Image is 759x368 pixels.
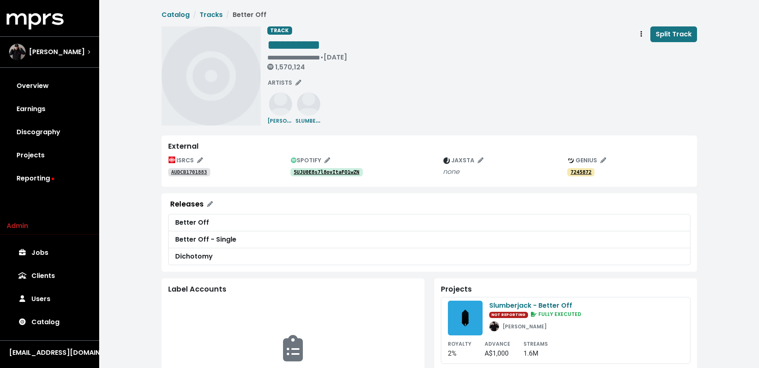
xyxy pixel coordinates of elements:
small: [PERSON_NAME] [502,323,547,330]
a: Better Off - Single [168,231,690,248]
a: SLUMBERJACK [295,99,322,126]
div: Dichotomy [175,252,683,261]
a: Tracks [200,10,223,19]
img: e88716e9-2ac9-4e78-a9d4-17d354d477a0.jpeg [489,321,499,331]
div: Releases [170,200,204,209]
a: [PERSON_NAME] [PERSON_NAME] [267,99,294,126]
div: [EMAIL_ADDRESS][DOMAIN_NAME] [9,348,90,358]
img: ab67616d0000b2733d9fdc25d98cc50ea844d7de [448,301,483,335]
div: Better Off - Single [175,235,683,245]
nav: breadcrumb [162,10,697,20]
button: Split Track [650,26,697,42]
span: GENIUS [568,156,606,164]
span: SPOTIFY [291,156,330,164]
button: Edit artists [264,76,305,89]
a: Clients [7,264,93,287]
span: ARTISTS [268,78,301,87]
button: Edit spotify track identifications for this track [287,154,334,167]
a: Projects [7,144,93,167]
small: SLUMBERJACK [295,116,333,125]
a: Users [7,287,93,311]
small: STREAMS [523,340,548,347]
tt: 7245872 [571,169,592,175]
div: Better Off [175,218,683,228]
a: 7245872 [567,168,595,176]
div: External [168,142,690,151]
small: ADVANCE [485,340,510,347]
div: Slumberjack - Better Off [489,301,581,311]
div: Label Accounts [168,285,418,294]
a: Overview [7,74,93,97]
img: The genius.com logo [568,157,574,164]
img: placeholder_user.73b9659bbcecad7e160b.svg [269,93,292,116]
a: Catalog [162,10,190,19]
a: Dichotomy [168,248,690,265]
small: [PERSON_NAME] [PERSON_NAME] [267,116,357,125]
a: mprs logo [7,16,64,26]
button: Edit ISRC mappings for this track [165,154,207,167]
img: placeholder_user.73b9659bbcecad7e160b.svg [297,93,320,116]
tt: 5UJU0E8s7l8ovItaFO1wZN [294,169,359,175]
a: 5UJU0E8s7l8ovItaFO1wZN [290,168,363,176]
div: Projects [441,285,690,294]
a: Jobs [7,241,93,264]
div: 1,570,124 [267,63,347,71]
span: NOT REPORTING [489,312,528,318]
button: Edit jaxsta track identifications [440,154,487,167]
img: Album art for this track, Better Off [162,26,261,126]
span: [PERSON_NAME] [29,47,85,57]
button: [EMAIL_ADDRESS][DOMAIN_NAME] [7,347,93,358]
img: The selected account / producer [9,44,26,60]
button: Releases [165,197,218,212]
a: Better Off [168,214,690,231]
a: Slumberjack - Better OffNOT REPORTING FULLY EXECUTED[PERSON_NAME]ROYALTY2%ADVANCEA$1,000STREAMS1.6M [441,297,690,364]
div: 1.6M [523,349,548,359]
span: Split Track [656,29,692,39]
img: The jaxsta.com logo [443,157,450,164]
span: Edit value [267,55,320,61]
span: Edit value [267,38,320,52]
a: Discography [7,121,93,144]
i: none [443,167,459,176]
span: TRACK [267,26,293,35]
a: Earnings [7,97,93,121]
span: JAXSTA [443,156,483,164]
img: The logo of the International Organization for Standardization [169,157,175,163]
button: Track actions [632,26,650,42]
span: FULLY EXECUTED [529,311,581,318]
button: Edit genius track identifications [564,154,610,167]
span: ISRCS [169,156,203,164]
a: AUDCB1701883 [168,168,210,176]
div: A$1,000 [485,349,510,359]
li: Better Off [223,10,266,20]
a: Reporting [7,167,93,190]
div: 2% [448,349,471,359]
a: Catalog [7,311,93,334]
small: ROYALTY [448,340,471,347]
tt: AUDCB1701883 [171,169,207,175]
